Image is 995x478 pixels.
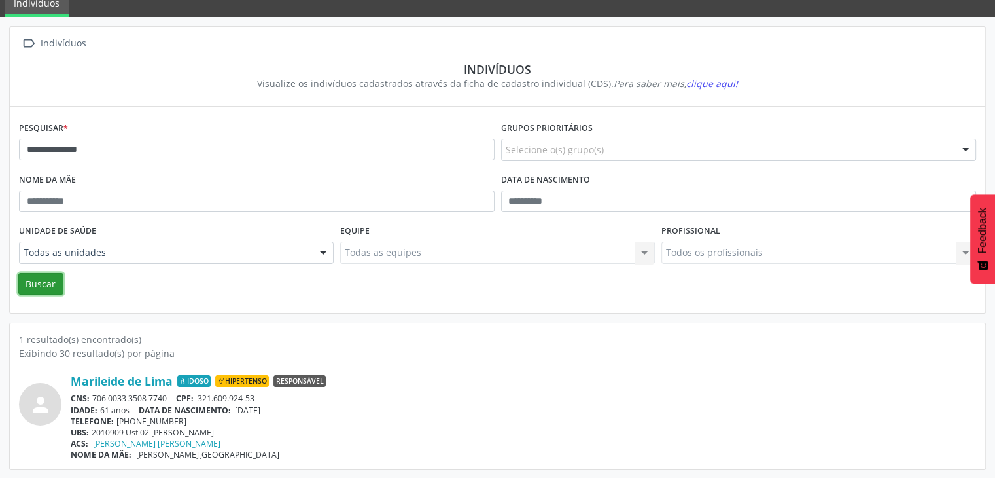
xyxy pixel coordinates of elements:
[18,273,63,295] button: Buscar
[506,143,604,156] span: Selecione o(s) grupo(s)
[71,374,173,388] a: Marileide de Lima
[71,416,114,427] span: TELEFONE:
[176,393,194,404] span: CPF:
[28,77,967,90] div: Visualize os indivíduos cadastrados através da ficha de cadastro individual (CDS).
[19,170,76,191] label: Nome da mãe
[19,119,68,139] label: Pesquisar
[686,77,738,90] span: clique aqui!
[24,246,307,259] span: Todas as unidades
[71,427,976,438] div: 2010909 Usf 02 [PERSON_NAME]
[136,449,279,460] span: [PERSON_NAME][GEOGRAPHIC_DATA]
[71,405,97,416] span: IDADE:
[71,438,88,449] span: ACS:
[71,393,90,404] span: CNS:
[235,405,260,416] span: [DATE]
[215,375,269,387] span: Hipertenso
[614,77,738,90] i: Para saber mais,
[139,405,231,416] span: DATA DE NASCIMENTO:
[29,393,52,416] i: person
[177,375,211,387] span: Idoso
[198,393,254,404] span: 321.609.924-53
[19,333,976,346] div: 1 resultado(s) encontrado(s)
[19,34,88,53] a:  Indivíduos
[28,62,967,77] div: Indivíduos
[93,438,220,449] a: [PERSON_NAME] [PERSON_NAME]
[970,194,995,284] button: Feedback - Mostrar pesquisa
[19,34,38,53] i: 
[71,416,976,427] div: [PHONE_NUMBER]
[71,427,89,438] span: UBS:
[977,208,988,253] span: Feedback
[340,221,370,242] label: Equipe
[19,346,976,360] div: Exibindo 30 resultado(s) por página
[71,405,976,416] div: 61 anos
[71,393,976,404] div: 706 0033 3508 7740
[661,221,720,242] label: Profissional
[501,119,593,139] label: Grupos prioritários
[38,34,88,53] div: Indivíduos
[19,221,96,242] label: Unidade de saúde
[273,375,326,387] span: Responsável
[71,449,131,460] span: NOME DA MÃE:
[501,170,590,191] label: Data de nascimento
